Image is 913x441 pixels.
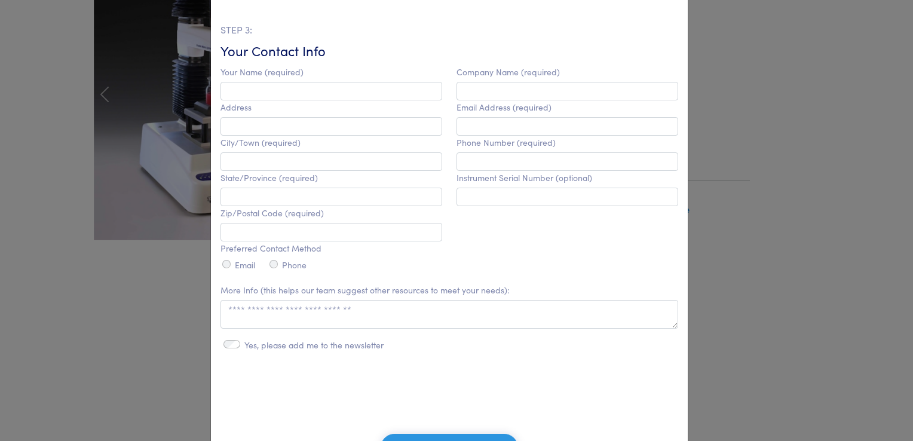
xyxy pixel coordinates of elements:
[359,375,540,422] iframe: reCAPTCHA
[220,102,252,112] label: Address
[220,137,301,148] label: City/Town (required)
[244,340,384,350] label: Yes, please add me to the newsletter
[235,260,255,270] label: Email
[220,285,510,295] label: More Info (this helps our team suggest other resources to meet your needs):
[220,22,678,38] p: STEP 3:
[456,137,556,148] label: Phone Number (required)
[220,208,324,218] label: Zip/Postal Code (required)
[220,67,304,77] label: Your Name (required)
[220,243,321,253] label: Preferred Contact Method
[456,102,552,112] label: Email Address (required)
[456,173,592,183] label: Instrument Serial Number (optional)
[456,67,560,77] label: Company Name (required)
[220,173,318,183] label: State/Province (required)
[220,42,678,60] h6: Your Contact Info
[282,260,307,270] label: Phone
